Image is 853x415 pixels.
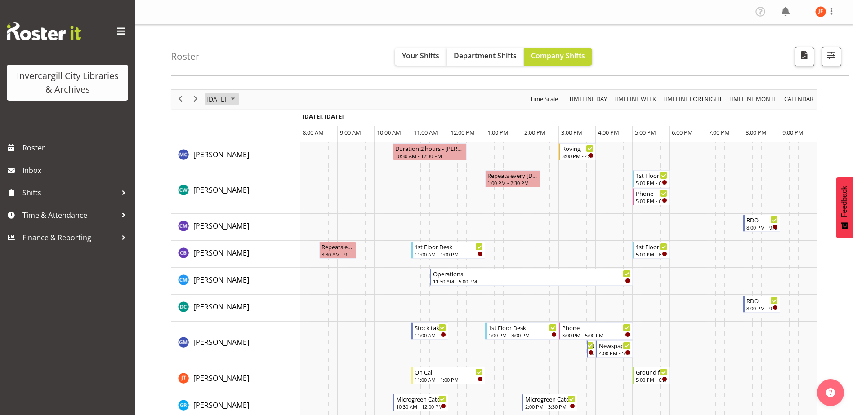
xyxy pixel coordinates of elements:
div: Roving [562,144,594,153]
span: Timeline Day [568,93,608,105]
div: Duration 2 hours - [PERSON_NAME] [395,144,464,153]
td: Chamique Mamolo resource [171,214,300,241]
h4: Roster [171,51,200,62]
div: 2:00 PM - 3:30 PM [525,403,575,410]
div: 1st Floor Desk [636,242,667,251]
span: 11:00 AM [414,128,438,137]
div: Chris Broad"s event - 1st Floor Desk Begin From Friday, October 3, 2025 at 5:00:00 PM GMT+13:00 E... [633,242,670,259]
div: 5:00 PM - 6:00 PM [636,251,667,258]
div: Ground floor Help Desk [636,367,667,376]
div: 11:00 AM - 12:00 PM [415,331,446,339]
div: Catherine Wilson"s event - 1st Floor Desk Begin From Friday, October 3, 2025 at 5:00:00 PM GMT+13... [633,170,670,187]
a: [PERSON_NAME] [193,400,249,411]
img: Rosterit website logo [7,22,81,40]
span: Time & Attendance [22,208,117,222]
button: Timeline Week [612,93,658,105]
span: Time Scale [529,93,559,105]
button: Your Shifts [395,48,447,66]
a: [PERSON_NAME] [193,247,249,258]
span: [PERSON_NAME] [193,221,249,231]
img: help-xxl-2.png [826,388,835,397]
span: Finance & Reporting [22,231,117,244]
div: 5:00 PM - 6:00 PM [636,376,667,383]
div: 8:00 PM - 9:00 PM [746,224,778,231]
button: Download a PDF of the roster for the current day [795,47,814,66]
span: Inbox [22,163,130,177]
div: Gabriel McKay Smith"s event - Phone Begin From Friday, October 3, 2025 at 3:00:00 PM GMT+13:00 En... [559,322,633,340]
div: Catherine Wilson"s event - Repeats every friday - Catherine Wilson Begin From Friday, October 3, ... [485,170,540,187]
div: Newspapers [599,341,630,350]
span: 5:00 PM [635,128,656,137]
span: 8:00 PM [746,128,767,137]
span: Company Shifts [531,51,585,61]
a: [PERSON_NAME] [193,274,249,285]
a: [PERSON_NAME] [193,149,249,160]
span: [DATE], [DATE] [303,112,344,120]
div: Gabriel McKay Smith"s event - Stock taking Begin From Friday, October 3, 2025 at 11:00:00 AM GMT+... [411,322,448,340]
div: 4:00 PM - 5:00 PM [599,349,630,357]
button: Timeline Month [727,93,780,105]
span: 1:00 PM [487,128,509,137]
div: Aurora Catu"s event - Roving Begin From Friday, October 3, 2025 at 3:00:00 PM GMT+13:00 Ends At F... [559,143,596,160]
div: RDO [746,296,778,305]
div: 1st Floor Desk [636,171,667,180]
span: [DATE] [205,93,228,105]
div: 11:30 AM - 5:00 PM [433,278,630,285]
div: 10:30 AM - 12:00 PM [396,403,446,410]
div: Microgreen Caterpillars [525,394,575,403]
button: Next [190,93,202,105]
span: [PERSON_NAME] [193,185,249,195]
div: 3:00 PM - 5:00 PM [562,331,630,339]
span: Shifts [22,186,117,199]
span: calendar [783,93,814,105]
div: Repeats every [DATE] - [PERSON_NAME] [322,242,354,251]
span: Timeline Fortnight [661,93,723,105]
td: Glen Tomlinson resource [171,366,300,393]
span: Timeline Week [612,93,657,105]
div: 3:45 PM - 4:00 PM [590,349,594,357]
div: 11:00 AM - 1:00 PM [415,376,483,383]
div: 1st Floor Desk [488,323,557,332]
div: 1:00 PM - 2:30 PM [487,179,538,186]
div: Chris Broad"s event - Repeats every friday - Chris Broad Begin From Friday, October 3, 2025 at 8:... [319,242,356,259]
div: 5:00 PM - 6:00 PM [636,197,667,204]
div: 10:30 AM - 12:30 PM [395,152,464,159]
a: [PERSON_NAME] [193,185,249,195]
div: Phone [636,189,667,198]
span: 9:00 PM [782,128,804,137]
div: 8:30 AM - 9:30 AM [322,251,354,258]
span: [PERSON_NAME] [193,150,249,159]
span: 9:00 AM [340,128,361,137]
span: Roster [22,141,130,155]
td: Aurora Catu resource [171,142,300,169]
div: Microgreen Caterpillars [396,394,446,403]
div: Glen Tomlinson"s event - On Call Begin From Friday, October 3, 2025 at 11:00:00 AM GMT+13:00 Ends... [411,367,485,384]
img: joanne-forbes11668.jpg [815,6,826,17]
div: Grace Roscoe-Squires"s event - Microgreen Caterpillars Begin From Friday, October 3, 2025 at 2:00... [522,394,577,411]
span: Department Shifts [454,51,517,61]
span: 12:00 PM [451,128,475,137]
span: 2:00 PM [524,128,545,137]
div: New book tagging [590,341,594,350]
td: Donald Cunningham resource [171,295,300,322]
div: next period [188,90,203,109]
button: October 2025 [205,93,239,105]
button: Feedback - Show survey [836,177,853,238]
button: Department Shifts [447,48,524,66]
div: Gabriel McKay Smith"s event - 1st Floor Desk Begin From Friday, October 3, 2025 at 1:00:00 PM GMT... [485,322,559,340]
div: Gabriel McKay Smith"s event - New book tagging Begin From Friday, October 3, 2025 at 3:45:00 PM G... [587,340,596,358]
span: [PERSON_NAME] [193,337,249,347]
td: Chris Broad resource [171,241,300,268]
button: Company Shifts [524,48,592,66]
span: 3:00 PM [561,128,582,137]
a: [PERSON_NAME] [193,301,249,312]
button: Previous [174,93,187,105]
div: 1:00 PM - 3:00 PM [488,331,557,339]
div: Invercargill City Libraries & Archives [16,69,119,96]
button: Fortnight [661,93,724,105]
div: 5:00 PM - 6:00 PM [636,179,667,186]
a: [PERSON_NAME] [193,373,249,384]
div: RDO [746,215,778,224]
